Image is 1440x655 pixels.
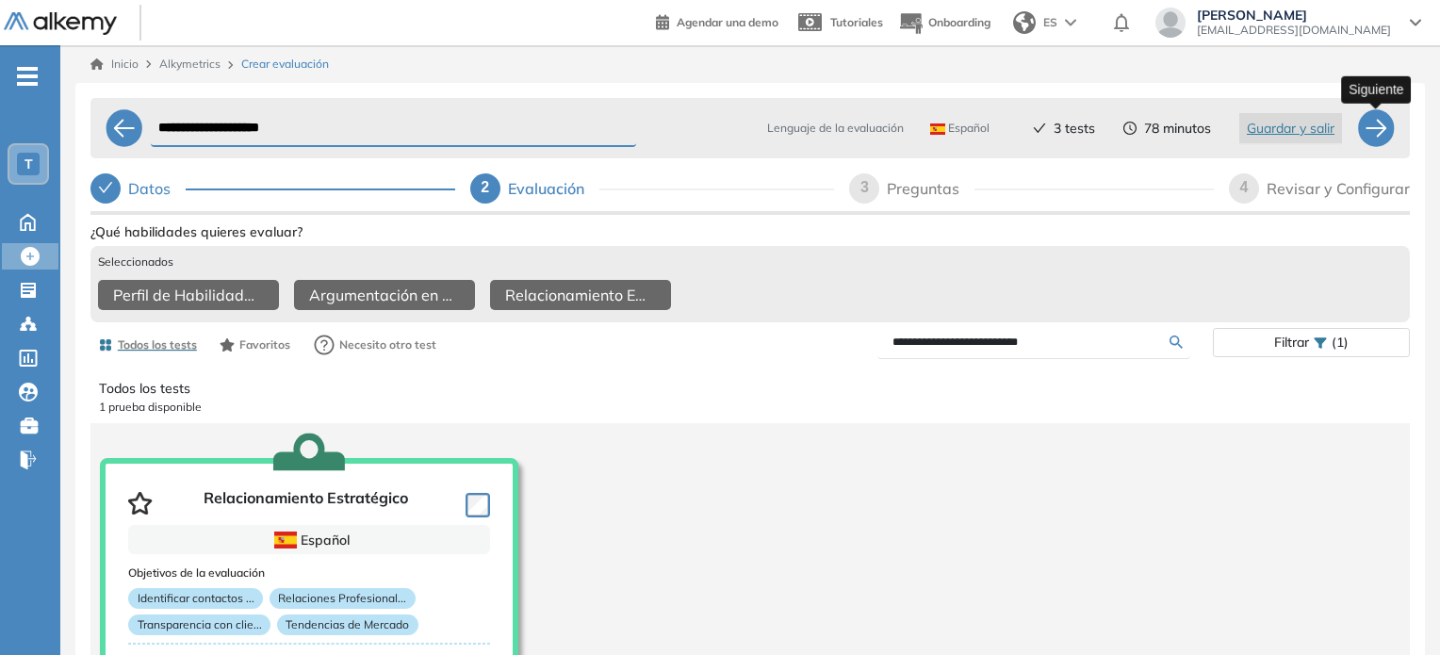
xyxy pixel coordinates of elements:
p: Todos los tests [99,379,1401,399]
span: (1) [1332,329,1349,356]
p: Siguiente [1349,79,1403,99]
button: Onboarding [898,3,990,43]
span: [PERSON_NAME] [1197,8,1391,23]
span: 78 minutos [1144,119,1211,139]
span: clock-circle [1123,122,1137,135]
p: Relacionamiento Estratégico [204,489,408,517]
button: Necesito otro test [305,326,445,364]
span: Todos los tests [118,336,197,353]
span: ¿Qué habilidades quieres evaluar? [90,222,303,242]
span: 4 [1240,179,1249,195]
span: 3 [860,179,869,195]
div: 4Revisar y Configurar [1229,173,1410,204]
p: 1 prueba disponible [99,399,1401,416]
span: Tutoriales [830,15,883,29]
img: world [1013,11,1036,34]
p: Transparencia con clie... [128,614,270,635]
i: - [17,74,38,78]
a: Inicio [90,56,139,73]
div: 2Evaluación [470,173,835,204]
p: Identificar contactos ... [128,588,263,609]
span: 3 tests [1054,119,1095,139]
span: Lenguaje de la evaluación [767,120,904,137]
span: Favoritos [239,336,290,353]
iframe: Chat Widget [1346,565,1440,655]
a: Agendar una demo [656,9,778,32]
span: Filtrar [1274,329,1309,356]
span: Onboarding [928,15,990,29]
span: T [25,156,33,172]
p: Relaciones Profesional... [270,588,416,609]
span: check [98,180,113,195]
span: Crear evaluación [241,56,329,73]
div: Datos [90,173,455,204]
span: Español [930,121,990,136]
span: Alkymetrics [159,57,221,71]
span: ES [1043,14,1057,31]
p: Tendencias de Mercado [277,614,418,635]
span: Perfil de Habilidades Comerciales [113,284,256,306]
img: ESP [274,532,297,549]
img: arrow [1065,19,1076,26]
span: 2 [481,179,489,195]
div: Datos [128,173,186,204]
div: Widget de chat [1346,565,1440,655]
button: Guardar y salir [1239,113,1342,143]
span: Guardar y salir [1247,118,1334,139]
span: check [1033,122,1046,135]
img: Logo [4,12,117,36]
div: 3Preguntas [849,173,1214,204]
button: Favoritos [212,329,298,361]
span: Argumentación en negociaciones [309,284,452,306]
span: Relacionamiento Estratégico [505,284,648,306]
span: Necesito otro test [339,336,436,353]
button: Todos los tests [90,329,205,361]
span: Seleccionados [98,254,173,270]
span: Agendar una demo [677,15,778,29]
div: Preguntas [887,173,974,204]
div: Español [194,530,425,550]
div: Revisar y Configurar [1267,173,1410,204]
div: Evaluación [508,173,599,204]
h3: Objetivos de la evaluación [128,566,490,580]
span: [EMAIL_ADDRESS][DOMAIN_NAME] [1197,23,1391,38]
img: ESP [930,123,945,135]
